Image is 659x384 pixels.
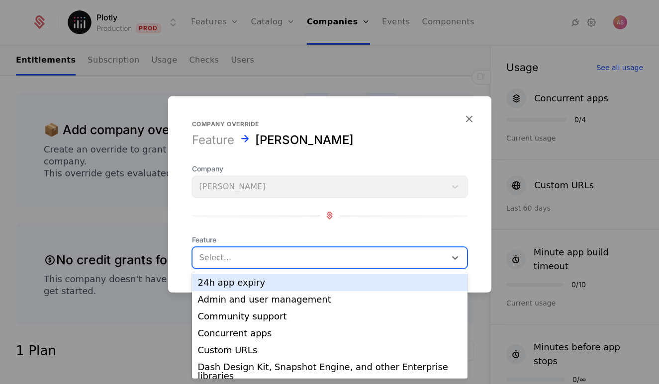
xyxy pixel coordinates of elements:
div: Admin and user management [198,295,462,304]
div: Dash Design Kit, Snapshot Engine, and other Enterprise libraries [198,363,462,381]
div: 24h app expiry [198,278,462,287]
div: Community support [198,312,462,321]
div: Feature [192,132,234,148]
span: Company [192,163,468,173]
div: Concurrent apps [198,329,462,338]
div: Company override [192,120,468,128]
span: Feature [192,234,468,244]
div: Nesrine Hadj-Yahia [255,132,354,148]
div: Custom URLs [198,346,462,355]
